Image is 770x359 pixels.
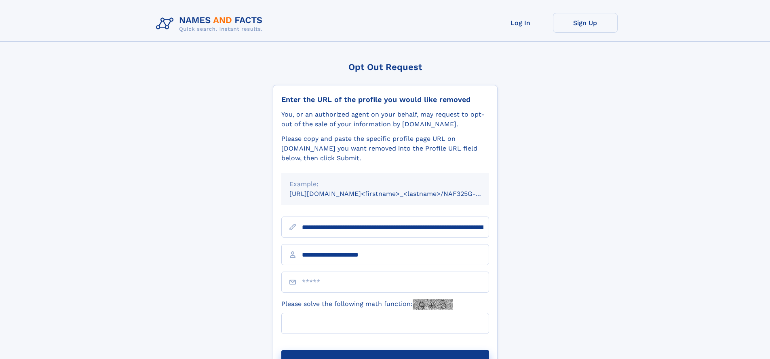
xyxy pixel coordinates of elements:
[289,179,481,189] div: Example:
[281,134,489,163] div: Please copy and paste the specific profile page URL on [DOMAIN_NAME] you want removed into the Pr...
[153,13,269,35] img: Logo Names and Facts
[281,95,489,104] div: Enter the URL of the profile you would like removed
[553,13,618,33] a: Sign Up
[289,190,504,198] small: [URL][DOMAIN_NAME]<firstname>_<lastname>/NAF325G-xxxxxxxx
[273,62,498,72] div: Opt Out Request
[281,299,453,310] label: Please solve the following math function:
[281,110,489,129] div: You, or an authorized agent on your behalf, may request to opt-out of the sale of your informatio...
[488,13,553,33] a: Log In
